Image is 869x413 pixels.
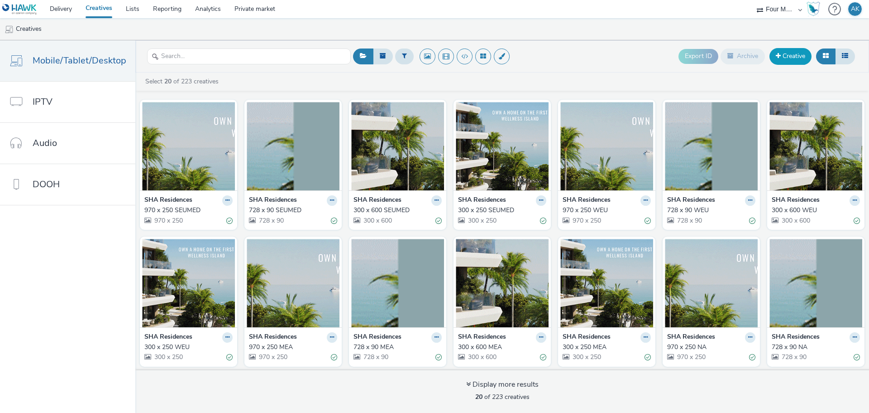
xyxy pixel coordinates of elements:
div: Valid [435,216,442,225]
span: 300 x 600 [781,216,810,225]
div: Valid [540,216,546,225]
img: 300 x 600 WEU visual [769,102,862,190]
div: 300 x 250 WEU [144,343,229,352]
div: 300 x 600 MEA [458,343,543,352]
div: 970 x 250 SEUMED [144,206,229,215]
div: Valid [749,216,755,225]
a: 728 x 90 MEA [353,343,442,352]
img: 300 x 250 MEA visual [560,239,653,327]
span: 300 x 250 [572,353,601,361]
div: 970 x 250 NA [667,343,752,352]
div: AK [851,2,859,16]
img: 970 x 250 MEA visual [247,239,339,327]
strong: SHA Residences [144,332,192,343]
input: Search... [147,49,351,64]
div: 728 x 90 MEA [353,343,438,352]
button: Archive [721,49,765,64]
strong: SHA Residences [353,195,401,206]
strong: SHA Residences [249,195,297,206]
button: Table [835,49,855,64]
div: Valid [331,216,337,225]
span: 728 x 90 [781,353,807,361]
a: 300 x 600 SEUMED [353,206,442,215]
a: 970 x 250 WEU [563,206,651,215]
strong: SHA Residences [249,332,297,343]
div: Valid [749,353,755,362]
span: 970 x 250 [258,353,287,361]
span: 300 x 600 [467,353,497,361]
img: 970 x 250 NA visual [665,239,758,327]
div: Valid [854,353,860,362]
strong: SHA Residences [144,195,192,206]
div: 300 x 250 MEA [563,343,647,352]
img: 970 x 250 SEUMED visual [142,102,235,190]
div: Valid [540,353,546,362]
img: 300 x 600 MEA visual [456,239,549,327]
div: Valid [226,216,233,225]
a: 300 x 250 SEUMED [458,206,546,215]
div: 970 x 250 WEU [563,206,647,215]
strong: SHA Residences [563,195,611,206]
img: 970 x 250 WEU visual [560,102,653,190]
span: 728 x 90 [676,216,702,225]
div: 728 x 90 WEU [667,206,752,215]
div: Valid [645,216,651,225]
a: 728 x 90 NA [772,343,860,352]
a: 300 x 600 WEU [772,206,860,215]
span: 970 x 250 [153,216,183,225]
a: 970 x 250 MEA [249,343,337,352]
a: 970 x 250 SEUMED [144,206,233,215]
div: Valid [331,353,337,362]
div: 300 x 600 WEU [772,206,856,215]
img: 728 x 90 WEU visual [665,102,758,190]
strong: SHA Residences [458,332,506,343]
strong: 20 [475,393,482,401]
span: 728 x 90 [363,353,388,361]
strong: SHA Residences [772,332,820,343]
span: DOOH [33,178,60,191]
a: 970 x 250 NA [667,343,755,352]
div: 728 x 90 NA [772,343,856,352]
img: mobile [5,25,14,34]
div: 300 x 250 SEUMED [458,206,543,215]
strong: SHA Residences [772,195,820,206]
img: undefined Logo [2,4,37,15]
a: 728 x 90 WEU [667,206,755,215]
span: 300 x 250 [153,353,183,361]
img: 300 x 600 SEUMED visual [351,102,444,190]
a: 300 x 250 WEU [144,343,233,352]
strong: SHA Residences [667,332,715,343]
a: Creative [769,48,812,64]
div: Valid [435,353,442,362]
div: Valid [854,216,860,225]
strong: SHA Residences [353,332,401,343]
div: 970 x 250 MEA [249,343,334,352]
img: 728 x 90 NA visual [769,239,862,327]
span: 300 x 600 [363,216,392,225]
div: Valid [645,353,651,362]
a: 300 x 600 MEA [458,343,546,352]
a: Hawk Academy [807,2,824,16]
div: Valid [226,353,233,362]
span: Mobile/Tablet/Desktop [33,54,126,67]
span: 300 x 250 [467,216,497,225]
img: 728 x 90 SEUMED visual [247,102,339,190]
img: 300 x 250 SEUMED visual [456,102,549,190]
span: 728 x 90 [258,216,284,225]
a: 728 x 90 SEUMED [249,206,337,215]
span: 970 x 250 [572,216,601,225]
strong: SHA Residences [563,332,611,343]
button: Grid [816,49,836,64]
span: IPTV [33,95,53,108]
div: Display more results [466,379,539,390]
strong: SHA Residences [667,195,715,206]
div: 728 x 90 SEUMED [249,206,334,215]
a: 300 x 250 MEA [563,343,651,352]
strong: SHA Residences [458,195,506,206]
img: Hawk Academy [807,2,820,16]
span: Audio [33,136,57,150]
span: 970 x 250 [676,353,706,361]
img: 728 x 90 MEA visual [351,239,444,327]
strong: 20 [164,77,172,86]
